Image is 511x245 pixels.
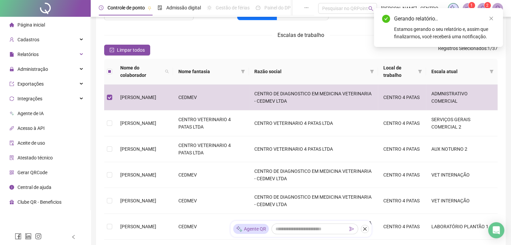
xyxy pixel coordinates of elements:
[207,5,212,10] span: sun
[378,214,426,240] td: CENTRO 4 PATAS
[35,233,42,240] span: instagram
[173,214,249,240] td: CEDMEV
[378,136,426,162] td: CENTRO 4 PATAS
[25,233,32,240] span: linkedin
[17,126,45,131] span: Acesso à API
[488,66,495,77] span: filter
[426,188,498,214] td: VET INTERNAÇÃO
[470,3,473,8] span: 1
[236,226,243,233] img: sparkle-icon.fc2bf0ac1784a2077858766a79e2daf3.svg
[17,111,44,116] span: Agente de IA
[120,198,156,203] span: [PERSON_NAME]
[486,3,488,8] span: 2
[120,146,156,152] span: [PERSON_NAME]
[158,5,162,10] span: file-done
[110,48,114,52] span: check-square
[426,162,498,188] td: VET INTERNAÇÃO
[9,67,14,71] span: lock
[480,5,486,11] span: bell
[489,69,494,73] span: filter
[426,110,498,136] td: SERVIÇOS GERAIS COMERCIAL 2
[108,5,145,10] span: Controle de ponto
[120,120,156,126] span: [PERSON_NAME]
[264,5,291,10] span: Painel do DP
[9,200,14,204] span: gift
[17,155,53,160] span: Atestado técnico
[173,85,249,110] td: CEDMEV
[240,66,246,77] span: filter
[369,66,375,77] span: filter
[241,69,245,73] span: filter
[9,96,14,101] span: sync
[71,235,76,239] span: left
[489,16,494,21] span: close
[484,2,491,9] sup: 2
[378,110,426,136] td: CENTRO 4 PATAS
[378,188,426,214] td: CENTRO 4 PATAS
[233,224,269,234] div: Agente QR
[9,185,14,190] span: info-circle
[173,188,249,214] td: CEDMEV
[164,63,170,80] span: search
[249,136,378,162] td: CENTRO VETERINARIO 4 PATAS LTDA
[9,155,14,160] span: solution
[9,141,14,145] span: audit
[17,140,45,146] span: Aceite de uso
[17,52,39,57] span: Relatórios
[378,85,426,110] td: CENTRO 4 PATAS
[426,85,498,110] td: ADMNISTRATIVO COMERCIAL
[165,69,169,73] span: search
[465,5,471,11] span: notification
[381,5,444,12] span: [PERSON_NAME] - CENTRO VETERINARIO 4 PATAS LTDA
[17,170,47,175] span: Gerar QRCode
[249,110,378,136] td: CENTRO VETERINARIO 4 PATAS LTDA
[120,224,156,229] span: [PERSON_NAME]
[370,69,374,73] span: filter
[9,37,14,42] span: user-add
[17,81,44,87] span: Exportações
[378,162,426,188] td: CENTRO 4 PATAS
[278,32,324,38] span: Escalas de trabalho
[394,15,495,23] div: Gerando relatório..
[147,6,152,10] span: pushpin
[349,227,354,231] span: send
[450,5,457,12] img: sparkle-icon.fc2bf0ac1784a2077858766a79e2daf3.svg
[15,233,22,240] span: facebook
[117,46,145,54] span: Limpar todos
[304,5,309,10] span: ellipsis
[216,5,250,10] span: Gestão de férias
[120,64,162,79] span: Nome do colaborador
[120,172,156,178] span: [PERSON_NAME]
[173,136,249,162] td: CENTRO VETERINARIO 4 PATAS LTDA
[249,214,378,240] td: CENTRO DE DIAGNOSTICO EM MEDICINA VETERINARIA - CEDMEV LTDA
[17,96,42,101] span: Integrações
[9,126,14,131] span: api
[394,26,495,40] div: Estamos gerando o seu relatório e, assim que finalizarmos, você receberá uma notificação.
[256,5,260,10] span: dashboard
[104,45,150,55] button: Limpar todos
[431,68,487,75] span: Escala atual
[9,22,14,27] span: home
[17,185,51,190] span: Central de ajuda
[17,66,48,72] span: Administração
[9,82,14,86] span: export
[487,15,495,22] a: Close
[488,222,504,238] div: Open Intercom Messenger
[17,22,45,28] span: Página inicial
[426,214,498,240] td: LABORATÓRIO PLANTÃO 1
[382,15,390,23] span: check-circle
[9,52,14,57] span: file
[493,3,503,13] img: 91132
[99,5,103,10] span: clock-circle
[417,63,423,80] span: filter
[249,162,378,188] td: CENTRO DE DIAGNOSTICO EM MEDICINA VETERINARIA - CEDMEV LTDA
[178,68,238,75] span: Nome fantasia
[254,68,367,75] span: Razão social
[249,188,378,214] td: CENTRO DE DIAGNOSTICO EM MEDICINA VETERINARIA - CEDMEV LTDA
[166,5,201,10] span: Admissão digital
[9,170,14,175] span: qrcode
[426,136,498,162] td: AUX NOTURNO 2
[363,227,367,231] span: close
[249,85,378,110] td: CENTRO DE DIAGNOSTICO EM MEDICINA VETERINARIA - CEDMEV LTDA
[418,69,422,73] span: filter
